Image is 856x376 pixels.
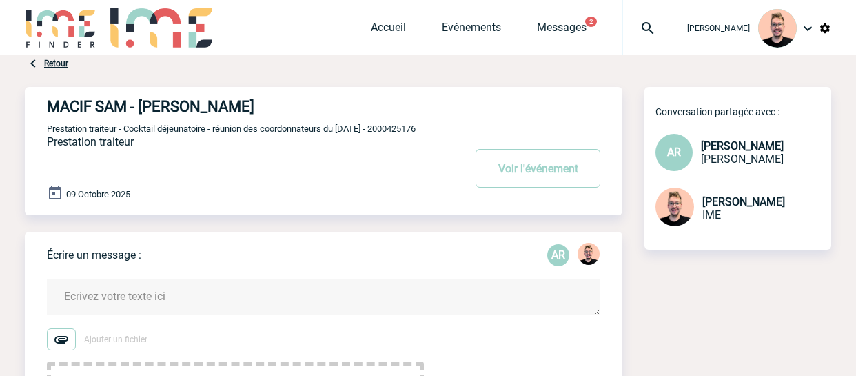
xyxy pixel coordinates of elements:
[585,17,597,27] button: 2
[44,59,68,68] a: Retour
[702,195,785,208] span: [PERSON_NAME]
[442,21,501,40] a: Evénements
[655,106,831,117] p: Conversation partagée avec :
[84,335,147,344] span: Ajouter un fichier
[667,146,681,159] span: AR
[702,208,721,221] span: IME
[687,23,750,33] span: [PERSON_NAME]
[547,244,569,266] p: AR
[547,244,569,266] div: Aurore ROSENPIK
[47,123,416,134] span: Prestation traiteur - Cocktail déjeunatoire - réunion des coordonnateurs du [DATE] - 2000425176
[47,98,422,115] h4: MACIF SAM - [PERSON_NAME]
[47,248,141,261] p: Écrire un message :
[655,188,694,226] img: 129741-1.png
[371,21,406,40] a: Accueil
[25,8,96,48] img: IME-Finder
[66,189,130,199] span: 09 Octobre 2025
[701,152,784,166] span: [PERSON_NAME]
[701,139,784,152] span: [PERSON_NAME]
[578,243,600,268] div: Stefan MILADINOVIC
[758,9,797,48] img: 129741-1.png
[578,243,600,265] img: 129741-1.png
[476,149,600,188] button: Voir l'événement
[537,21,587,40] a: Messages
[47,135,134,148] span: Prestation traiteur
